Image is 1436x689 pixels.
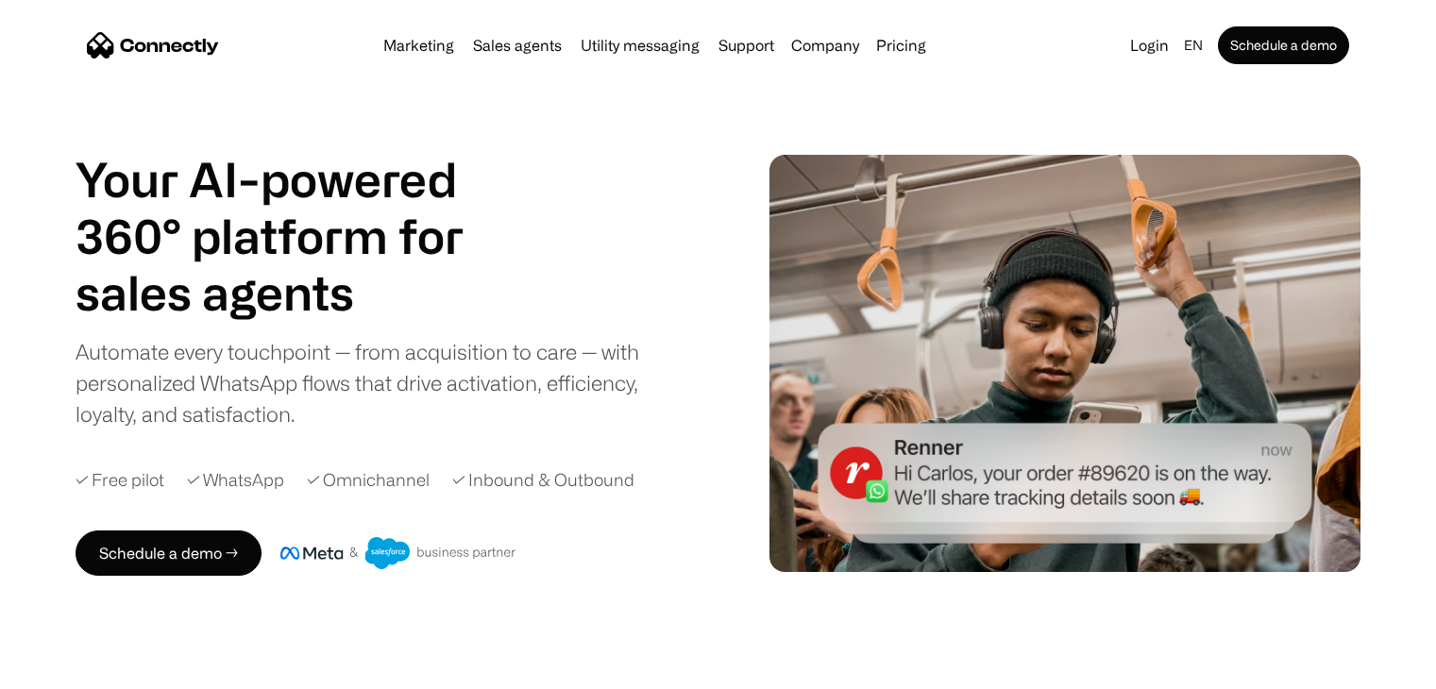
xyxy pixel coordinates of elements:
div: Automate every touchpoint — from acquisition to care — with personalized WhatsApp flows that driv... [76,336,670,429]
a: Schedule a demo [1218,26,1349,64]
div: ✓ Inbound & Outbound [452,467,634,493]
div: ✓ Free pilot [76,467,164,493]
a: Sales agents [465,38,569,53]
div: 1 of 4 [76,264,510,321]
img: Meta and Salesforce business partner badge. [280,537,516,569]
a: Utility messaging [573,38,707,53]
a: Support [711,38,782,53]
a: Marketing [376,38,462,53]
a: Schedule a demo → [76,530,262,576]
div: Company [786,32,865,59]
div: Company [791,32,859,59]
div: en [1176,32,1214,59]
div: en [1184,32,1203,59]
div: carousel [76,264,510,321]
aside: Language selected: English [19,654,113,682]
div: ✓ Omnichannel [307,467,430,493]
a: home [87,31,219,59]
ul: Language list [38,656,113,682]
h1: Your AI-powered 360° platform for [76,151,510,264]
div: ✓ WhatsApp [187,467,284,493]
h1: sales agents [76,264,510,321]
a: Pricing [869,38,934,53]
a: Login [1123,32,1176,59]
